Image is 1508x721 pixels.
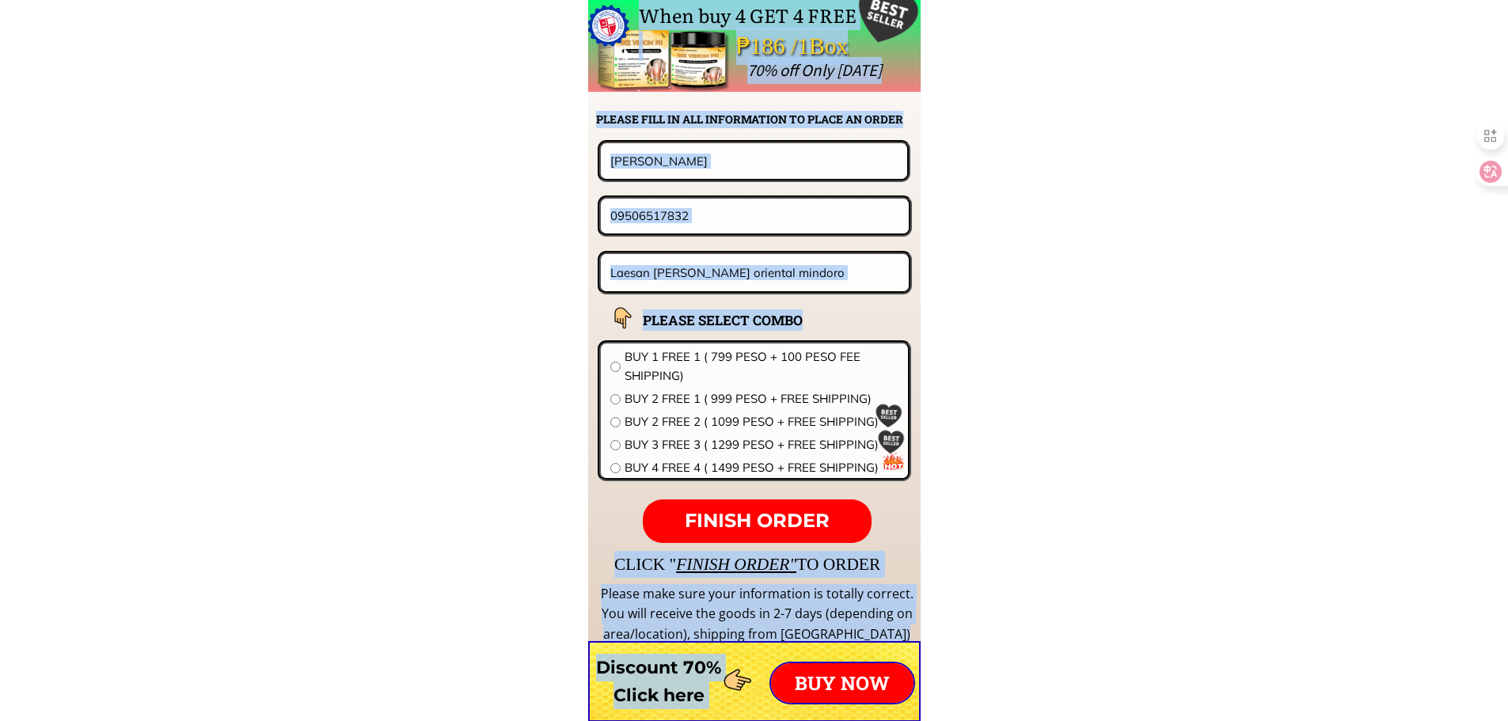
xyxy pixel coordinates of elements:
[736,28,893,65] div: ₱186 /1Box
[625,435,898,454] span: BUY 3 FREE 3 ( 1299 PESO + FREE SHIPPING)
[676,555,796,574] span: FINISH ORDER"
[606,199,903,233] input: Phone number
[588,654,730,709] h3: Discount 70% Click here
[596,111,919,128] h2: PLEASE FILL IN ALL INFORMATION TO PLACE AN ORDER
[606,254,904,291] input: Address
[685,509,830,532] span: FINISH ORDER
[643,309,842,331] h2: PLEASE SELECT COMBO
[771,663,914,703] p: BUY NOW
[625,412,898,431] span: BUY 2 FREE 2 ( 1099 PESO + FREE SHIPPING)
[625,458,898,477] span: BUY 4 FREE 4 ( 1499 PESO + FREE SHIPPING)
[625,347,898,385] span: BUY 1 FREE 1 ( 799 PESO + 100 PESO FEE SHIPPING)
[614,551,1343,578] div: CLICK " TO ORDER
[606,143,902,178] input: Your name
[598,584,915,645] div: Please make sure your information is totally correct. You will receive the goods in 2-7 days (dep...
[747,57,1236,84] div: 70% off Only [DATE]
[625,389,898,408] span: BUY 2 FREE 1 ( 999 PESO + FREE SHIPPING)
